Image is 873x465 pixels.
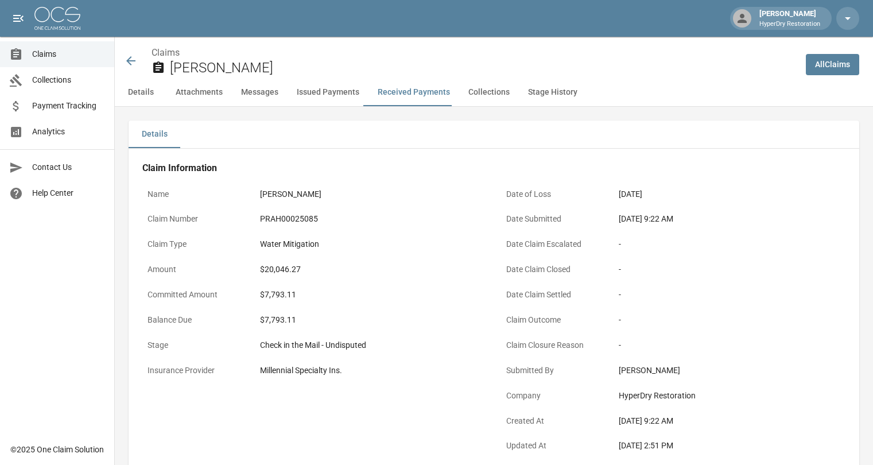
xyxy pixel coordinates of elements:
div: HyperDry Restoration [619,390,841,402]
div: Water Mitigation [260,238,482,250]
div: - [619,289,841,301]
p: Amount [142,258,246,281]
p: Date Submitted [501,208,604,230]
h2: [PERSON_NAME] [170,60,797,76]
span: Collections [32,74,105,86]
img: ocs-logo-white-transparent.png [34,7,80,30]
div: [DATE] 9:22 AM [619,213,841,225]
a: AllClaims [806,54,859,75]
span: Help Center [32,187,105,199]
button: Issued Payments [288,79,368,106]
p: Date Claim Closed [501,258,604,281]
div: [PERSON_NAME] [755,8,825,29]
div: - [619,339,841,351]
p: Balance Due [142,309,246,331]
p: Claim Number [142,208,246,230]
p: Name [142,183,246,206]
p: Date of Loss [501,183,604,206]
div: $7,793.11 [260,314,482,326]
p: Claim Type [142,233,246,255]
p: Date Claim Settled [501,284,604,306]
p: Date Claim Escalated [501,233,604,255]
p: Claim Outcome [501,309,604,331]
p: Claim Closure Reason [501,334,604,356]
button: Collections [459,79,519,106]
div: anchor tabs [115,79,873,106]
div: Check in the Mail - Undisputed [260,339,482,351]
button: open drawer [7,7,30,30]
button: Details [115,79,166,106]
p: Updated At [501,435,604,457]
span: Analytics [32,126,105,138]
div: [PERSON_NAME] [260,188,482,200]
div: $20,046.27 [260,263,482,276]
p: Submitted By [501,359,604,382]
div: [DATE] 2:51 PM [619,440,841,452]
button: Details [129,121,180,148]
span: Contact Us [32,161,105,173]
p: Committed Amount [142,284,246,306]
div: [DATE] [619,188,841,200]
p: Insurance Provider [142,359,246,382]
button: Messages [232,79,288,106]
h4: Claim Information [142,162,845,174]
p: HyperDry Restoration [759,20,820,29]
a: Claims [152,47,180,58]
span: Claims [32,48,105,60]
p: Stage [142,334,246,356]
div: [PERSON_NAME] [619,365,841,377]
div: © 2025 One Claim Solution [10,444,104,455]
button: Stage History [519,79,587,106]
p: Created At [501,410,604,432]
div: - [619,314,841,326]
button: Attachments [166,79,232,106]
div: - [619,263,841,276]
button: Received Payments [368,79,459,106]
div: $7,793.11 [260,289,482,301]
div: PRAH00025085 [260,213,482,225]
nav: breadcrumb [152,46,797,60]
p: Company [501,385,604,407]
div: - [619,238,841,250]
div: details tabs [129,121,859,148]
span: Payment Tracking [32,100,105,112]
div: [DATE] 9:22 AM [619,415,841,427]
div: Millennial Specialty Ins. [260,365,482,377]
